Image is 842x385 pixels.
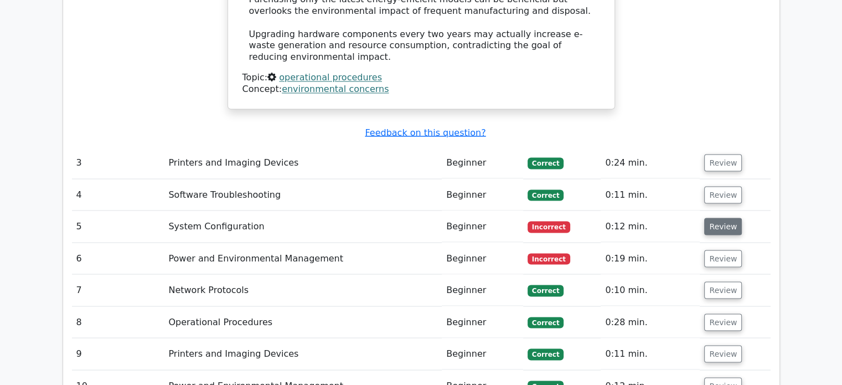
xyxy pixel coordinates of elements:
a: Feedback on this question? [365,127,485,137]
td: Software Troubleshooting [164,179,442,211]
td: 5 [72,211,164,242]
a: operational procedures [279,72,382,83]
button: Review [704,250,742,267]
div: Concept: [242,84,600,95]
td: Beginner [442,338,523,369]
td: 0:12 min. [601,211,700,242]
td: Beginner [442,274,523,306]
span: Correct [528,348,564,360]
td: 4 [72,179,164,211]
td: Network Protocols [164,274,442,306]
a: environmental concerns [282,84,389,94]
td: Printers and Imaging Devices [164,147,442,178]
td: Power and Environmental Management [164,243,442,274]
td: 6 [72,243,164,274]
td: 0:28 min. [601,306,700,338]
td: 7 [72,274,164,306]
button: Review [704,218,742,235]
span: Correct [528,285,564,296]
button: Review [704,314,742,331]
button: Review [704,186,742,203]
td: 0:10 min. [601,274,700,306]
td: Beginner [442,243,523,274]
span: Correct [528,157,564,168]
div: Topic: [242,72,600,84]
td: 8 [72,306,164,338]
button: Review [704,154,742,171]
td: Beginner [442,211,523,242]
td: 9 [72,338,164,369]
td: Printers and Imaging Devices [164,338,442,369]
button: Review [704,281,742,299]
td: 0:11 min. [601,338,700,369]
td: 0:24 min. [601,147,700,178]
span: Correct [528,317,564,328]
td: Beginner [442,179,523,211]
td: System Configuration [164,211,442,242]
button: Review [704,345,742,362]
td: Beginner [442,147,523,178]
td: Beginner [442,306,523,338]
span: Correct [528,189,564,201]
td: Operational Procedures [164,306,442,338]
td: 3 [72,147,164,178]
span: Incorrect [528,253,570,264]
td: 0:11 min. [601,179,700,211]
td: 0:19 min. [601,243,700,274]
span: Incorrect [528,221,570,232]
